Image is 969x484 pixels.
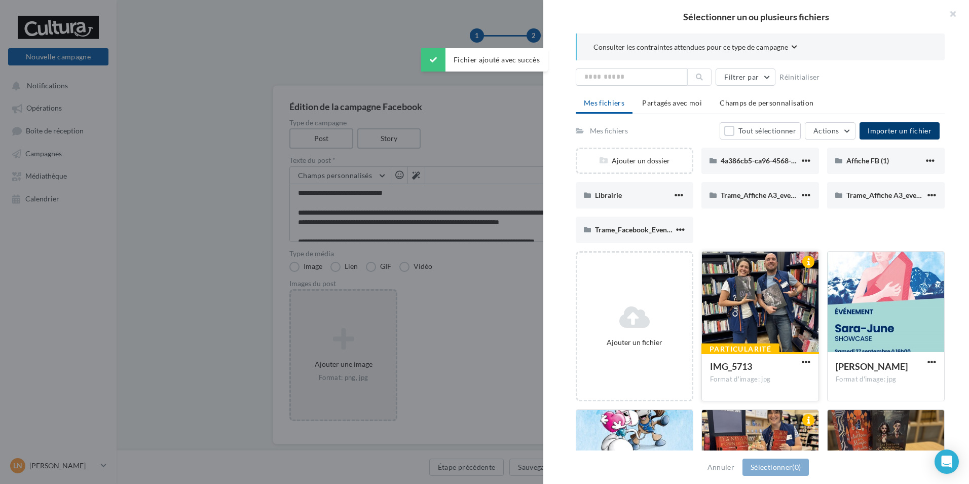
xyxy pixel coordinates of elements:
[720,98,813,107] span: Champs de personnalisation
[716,68,775,86] button: Filtrer par
[836,361,908,372] span: Sara-June
[860,122,940,140] button: Importer un fichier
[720,122,801,140] button: Tout sélectionner
[581,337,688,348] div: Ajouter un fichier
[721,156,858,165] span: 4a386cb5-ca96-4568-b2a3-4a4530d21453
[593,42,797,54] button: Consulter les contraintes attendues pour ce type de campagne
[642,98,702,107] span: Partagés avec moi
[721,191,843,199] span: Trame_Affiche A3_evenement_2024 (1)
[846,156,889,165] span: Affiche FB (1)
[590,126,628,136] div: Mes fichiers
[792,463,801,471] span: (0)
[710,361,752,372] span: IMG_5713
[421,48,548,72] div: Fichier ajouté avec succès
[836,375,936,384] div: Format d'image: jpg
[595,191,622,199] span: Librairie
[703,461,738,473] button: Annuler
[701,343,779,355] div: Particularité
[577,156,692,166] div: Ajouter un dossier
[935,450,959,474] div: Open Intercom Messenger
[560,12,953,21] h2: Sélectionner un ou plusieurs fichiers
[593,42,788,52] span: Consulter les contraintes attendues pour ce type de campagne
[584,98,624,107] span: Mes fichiers
[775,71,824,83] button: Réinitialiser
[742,459,809,476] button: Sélectionner(0)
[710,375,810,384] div: Format d'image: jpg
[595,225,706,234] span: Trame_Facebook_Evenement_2024
[805,122,855,140] button: Actions
[846,191,969,199] span: Trame_Affiche A3_evenement_2024 (2)
[868,126,931,135] span: Importer un fichier
[813,126,839,135] span: Actions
